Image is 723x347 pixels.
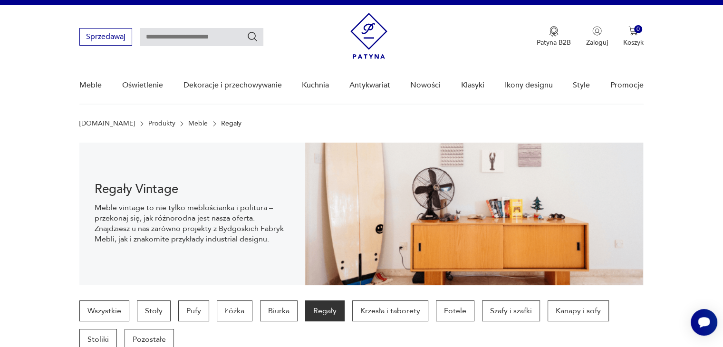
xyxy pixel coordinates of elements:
[95,202,290,244] p: Meble vintage to nie tylko meblościanka i politura – przekonaj się, jak różnorodna jest nasza ofe...
[504,67,552,104] a: Ikony designu
[461,67,484,104] a: Klasyki
[623,26,644,47] button: 0Koszyk
[183,67,281,104] a: Dekoracje i przechowywanie
[482,300,540,321] a: Szafy i szafki
[628,26,638,36] img: Ikona koszyka
[610,67,644,104] a: Promocje
[573,67,590,104] a: Style
[79,300,129,321] a: Wszystkie
[79,67,102,104] a: Meble
[436,300,474,321] a: Fotele
[302,67,329,104] a: Kuchnia
[79,34,132,41] a: Sprzedawaj
[350,13,387,59] img: Patyna - sklep z meblami i dekoracjami vintage
[586,26,608,47] button: Zaloguj
[247,31,258,42] button: Szukaj
[537,38,571,47] p: Patyna B2B
[691,309,717,336] iframe: Smartsupp widget button
[623,38,644,47] p: Koszyk
[305,143,644,285] img: dff48e7735fce9207bfd6a1aaa639af4.png
[137,300,171,321] a: Stoły
[549,26,559,37] img: Ikona medalu
[548,300,609,321] a: Kanapy i sofy
[178,300,209,321] a: Pufy
[188,120,208,127] a: Meble
[148,120,175,127] a: Produkty
[634,25,642,33] div: 0
[95,183,290,195] h1: Regały Vintage
[352,300,428,321] a: Krzesła i taborety
[305,300,345,321] a: Regały
[592,26,602,36] img: Ikonka użytkownika
[260,300,298,321] a: Biurka
[537,26,571,47] button: Patyna B2B
[122,67,163,104] a: Oświetlenie
[537,26,571,47] a: Ikona medaluPatyna B2B
[79,120,135,127] a: [DOMAIN_NAME]
[586,38,608,47] p: Zaloguj
[349,67,390,104] a: Antykwariat
[221,120,241,127] p: Regały
[410,67,441,104] a: Nowości
[217,300,252,321] a: Łóżka
[79,28,132,46] button: Sprzedawaj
